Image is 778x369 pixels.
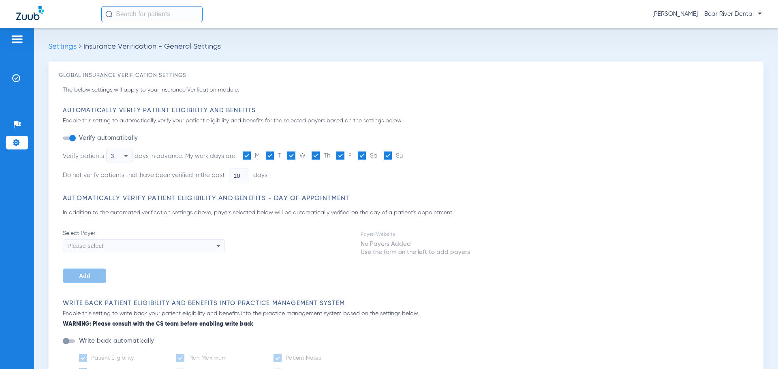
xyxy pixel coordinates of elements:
[312,151,330,160] label: Th
[63,309,753,328] p: Enable this setting to write back your patient eligibility and benefits into the practice managem...
[16,6,44,20] img: Zuub Logo
[358,151,378,160] label: Sa
[287,151,306,160] label: W
[91,355,134,361] span: Patient Eligibility
[11,34,24,44] img: hamburger-icon
[105,11,113,18] img: Search Icon
[652,10,762,18] span: [PERSON_NAME] - Bear River Dental
[63,320,753,328] b: WARNING: Please consult with the CS team before enabling write back
[286,355,321,361] span: Patient Notes
[101,6,203,22] input: Search for patients
[77,337,154,345] label: Write back automatically
[360,230,470,239] td: Payer/Website
[63,117,753,125] p: Enable this setting to automatically verify your patient eligibility and benefits for the selecte...
[63,299,753,307] h3: Write Back Patient Eligibility and Benefits Into Practice Management System
[63,86,753,94] p: The below settings will apply to your Insurance Verification module.
[79,273,90,279] span: Add
[185,153,237,159] span: My work days are:
[63,107,753,115] h3: Automatically Verify Patient Eligibility and Benefits
[63,194,753,203] h3: Automatically Verify Patient Eligibility and Benefits - Day of Appointment
[243,151,260,160] label: M
[336,151,352,160] label: F
[63,229,225,237] span: Select Payer
[188,355,227,361] span: Plan Maximum
[63,149,183,162] div: Verify patients days in advance.
[111,152,114,159] span: 3
[67,242,103,249] span: Please select
[266,151,281,160] label: T
[63,169,401,182] li: Do not verify patients that have been verified in the past days.
[63,269,106,283] button: Add
[384,151,403,160] label: Su
[48,43,77,50] span: Settings
[59,72,753,80] h3: Global Insurance Verification Settings
[737,330,778,369] iframe: Chat Widget
[63,209,753,217] p: In addition to the automated verification settings above, payers selected below will be automatic...
[77,134,138,142] label: Verify automatically
[83,43,221,50] span: Insurance Verification - General Settings
[360,240,470,257] td: No Payers Added Use the form on the left to add payers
